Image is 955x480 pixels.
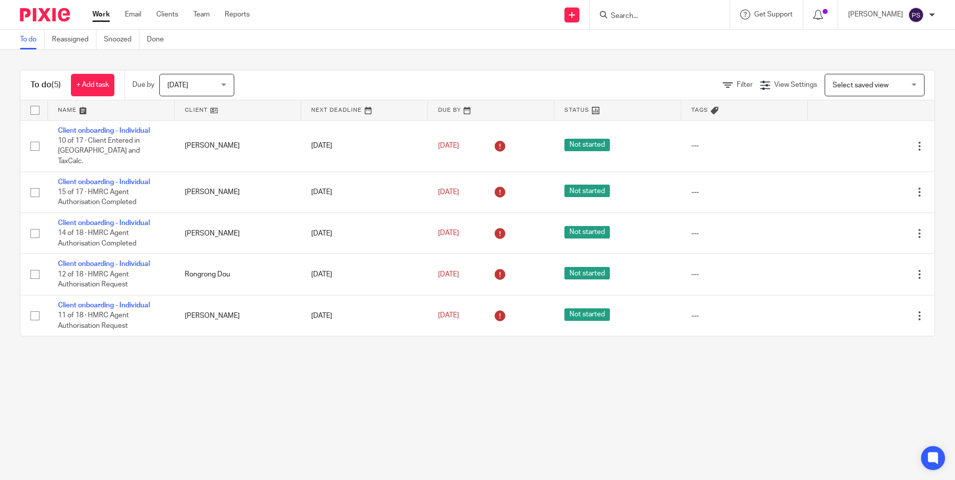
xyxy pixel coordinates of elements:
[175,213,302,254] td: [PERSON_NAME]
[691,229,798,239] div: ---
[610,12,700,21] input: Search
[58,260,150,267] a: Client onboarding - Individual
[58,189,136,206] span: 15 of 17 · HMRC Agent Authorisation Completed
[193,9,210,19] a: Team
[438,142,459,149] span: [DATE]
[691,141,798,151] div: ---
[58,220,150,227] a: Client onboarding - Individual
[58,230,136,247] span: 14 of 18 · HMRC Agent Authorisation Completed
[301,295,428,336] td: [DATE]
[20,30,44,49] a: To do
[438,189,459,196] span: [DATE]
[58,127,150,134] a: Client onboarding - Individual
[225,9,250,19] a: Reports
[301,120,428,172] td: [DATE]
[691,187,798,197] div: ---
[564,185,610,197] span: Not started
[167,82,188,89] span: [DATE]
[833,82,889,89] span: Select saved view
[691,269,798,279] div: ---
[301,213,428,254] td: [DATE]
[147,30,171,49] a: Done
[104,30,139,49] a: Snoozed
[691,107,708,113] span: Tags
[30,80,61,90] h1: To do
[564,226,610,239] span: Not started
[125,9,141,19] a: Email
[132,80,154,90] p: Due by
[92,9,110,19] a: Work
[175,120,302,172] td: [PERSON_NAME]
[908,7,924,23] img: svg%3E
[564,139,610,151] span: Not started
[175,295,302,336] td: [PERSON_NAME]
[691,311,798,321] div: ---
[175,172,302,213] td: [PERSON_NAME]
[564,308,610,321] span: Not started
[301,172,428,213] td: [DATE]
[58,137,140,165] span: 10 of 17 · Client Entered in [GEOGRAPHIC_DATA] and TaxCalc.
[51,81,61,89] span: (5)
[848,9,903,19] p: [PERSON_NAME]
[438,312,459,319] span: [DATE]
[156,9,178,19] a: Clients
[564,267,610,279] span: Not started
[754,11,793,18] span: Get Support
[52,30,96,49] a: Reassigned
[737,81,753,88] span: Filter
[58,312,129,330] span: 11 of 18 · HMRC Agent Authorisation Request
[20,8,70,21] img: Pixie
[774,81,817,88] span: View Settings
[58,179,150,186] a: Client onboarding - Individual
[58,302,150,309] a: Client onboarding - Individual
[438,271,459,278] span: [DATE]
[175,254,302,295] td: Rongrong Dou
[301,254,428,295] td: [DATE]
[438,230,459,237] span: [DATE]
[58,271,129,288] span: 12 of 18 · HMRC Agent Authorisation Request
[71,74,114,96] a: + Add task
